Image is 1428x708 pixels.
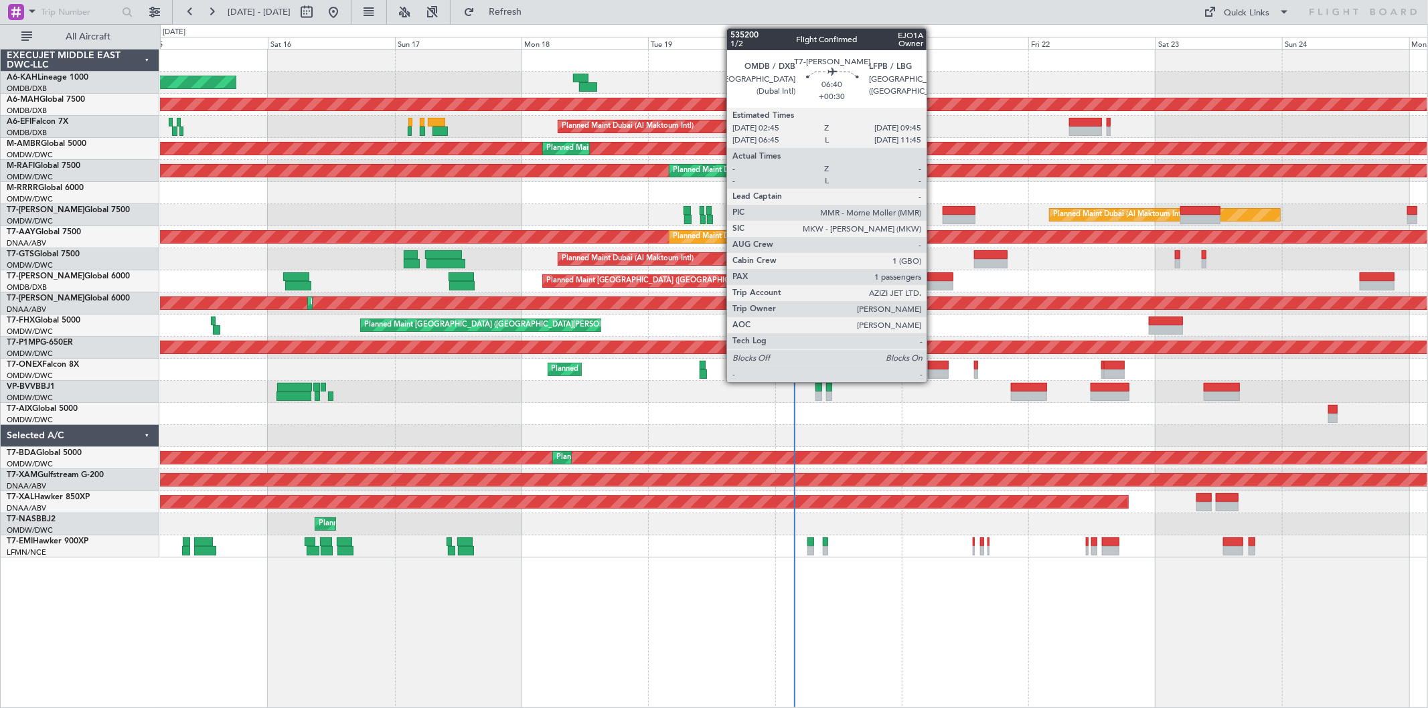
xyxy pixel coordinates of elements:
div: Planned Maint [GEOGRAPHIC_DATA] ([GEOGRAPHIC_DATA] Intl) [546,271,770,291]
span: A6-KAH [7,74,37,82]
a: DNAA/ABV [7,503,46,513]
span: T7-XAM [7,471,37,479]
a: T7-BDAGlobal 5000 [7,449,82,457]
a: A6-MAHGlobal 7500 [7,96,85,104]
button: Refresh [457,1,538,23]
input: Trip Number [41,2,118,22]
span: T7-GTS [7,250,34,258]
a: T7-AIXGlobal 5000 [7,405,78,413]
div: Mon 18 [522,37,648,49]
a: T7-[PERSON_NAME]Global 7500 [7,206,130,214]
a: DNAA/ABV [7,238,46,248]
div: Tue 19 [648,37,775,49]
a: T7-P1MPG-650ER [7,339,73,347]
span: T7-AIX [7,405,32,413]
a: OMDW/DWC [7,194,53,204]
a: T7-XAMGulfstream G-200 [7,471,104,479]
a: OMDW/DWC [7,150,53,160]
span: T7-ONEX [7,361,42,369]
span: A6-MAH [7,96,39,104]
a: T7-ONEXFalcon 8X [7,361,79,369]
div: Planned Maint Abuja ([PERSON_NAME] Intl) [319,514,469,534]
div: Sun 24 [1282,37,1409,49]
div: Fri 22 [1028,37,1155,49]
a: T7-FHXGlobal 5000 [7,317,80,325]
span: M-AMBR [7,140,41,148]
button: Quick Links [1198,1,1297,23]
a: OMDW/DWC [7,393,53,403]
span: T7-[PERSON_NAME] [7,272,84,280]
a: VP-BVVBBJ1 [7,383,55,391]
div: Planned Maint Dubai (Al Maktoum Intl) [556,448,688,468]
span: T7-AAY [7,228,35,236]
a: T7-[PERSON_NAME]Global 6000 [7,294,130,302]
span: A6-EFI [7,118,31,126]
div: [DATE] [163,27,185,38]
span: T7-XAL [7,493,34,501]
span: T7-FHX [7,317,35,325]
div: Planned Maint Geneva (Cointrin) [552,359,662,379]
div: Planned Maint Dubai (Al Maktoum Intl) [311,293,443,313]
span: T7-EMI [7,537,33,545]
span: T7-BDA [7,449,36,457]
a: OMDW/DWC [7,459,53,469]
div: Planned Maint Dubai (Al Maktoum Intl) [673,227,805,247]
a: OMDW/DWC [7,371,53,381]
a: M-AMBRGlobal 5000 [7,140,86,148]
div: Wed 20 [775,37,902,49]
span: Refresh [477,7,534,17]
a: OMDB/DXB [7,84,47,94]
a: LFMN/NCE [7,547,46,557]
div: Planned Maint [GEOGRAPHIC_DATA] ([GEOGRAPHIC_DATA][PERSON_NAME]) [364,315,636,335]
span: T7-P1MP [7,339,40,347]
a: OMDW/DWC [7,327,53,337]
a: DNAA/ABV [7,304,46,315]
span: [DATE] - [DATE] [228,6,291,18]
div: Planned Maint Dubai (Al Maktoum Intl) [562,116,694,137]
span: All Aircraft [35,32,141,41]
a: OMDW/DWC [7,525,53,535]
span: M-RRRR [7,184,38,192]
span: T7-NAS [7,515,36,523]
span: T7-[PERSON_NAME] [7,206,84,214]
div: Sat 16 [268,37,394,49]
a: DNAA/ABV [7,481,46,491]
div: Thu 21 [902,37,1028,49]
a: OMDW/DWC [7,216,53,226]
a: T7-GTSGlobal 7500 [7,250,80,258]
a: T7-AAYGlobal 7500 [7,228,81,236]
a: M-RAFIGlobal 7500 [7,162,80,170]
a: OMDW/DWC [7,260,53,270]
div: Sun 17 [395,37,522,49]
div: Fri 15 [141,37,268,49]
a: T7-[PERSON_NAME]Global 6000 [7,272,130,280]
span: M-RAFI [7,162,35,170]
a: M-RRRRGlobal 6000 [7,184,84,192]
div: Planned Maint Dubai (Al Maktoum Intl) [562,249,694,269]
a: A6-KAHLineage 1000 [7,74,88,82]
a: OMDB/DXB [7,128,47,138]
a: T7-EMIHawker 900XP [7,537,88,545]
span: VP-BVV [7,383,35,391]
button: All Aircraft [15,26,145,48]
a: T7-XALHawker 850XP [7,493,90,501]
a: OMDW/DWC [7,415,53,425]
a: OMDB/DXB [7,282,47,292]
div: Planned Maint Dubai (Al Maktoum Intl) [673,161,805,181]
div: Planned Maint Dubai (Al Maktoum Intl) [546,139,678,159]
div: Sat 23 [1156,37,1282,49]
a: A6-EFIFalcon 7X [7,118,68,126]
a: OMDB/DXB [7,106,47,116]
div: Planned Maint Dubai (Al Maktoum Intl) [1053,205,1185,225]
span: T7-[PERSON_NAME] [7,294,84,302]
div: Quick Links [1224,7,1270,20]
a: OMDW/DWC [7,172,53,182]
a: OMDW/DWC [7,349,53,359]
a: T7-NASBBJ2 [7,515,56,523]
